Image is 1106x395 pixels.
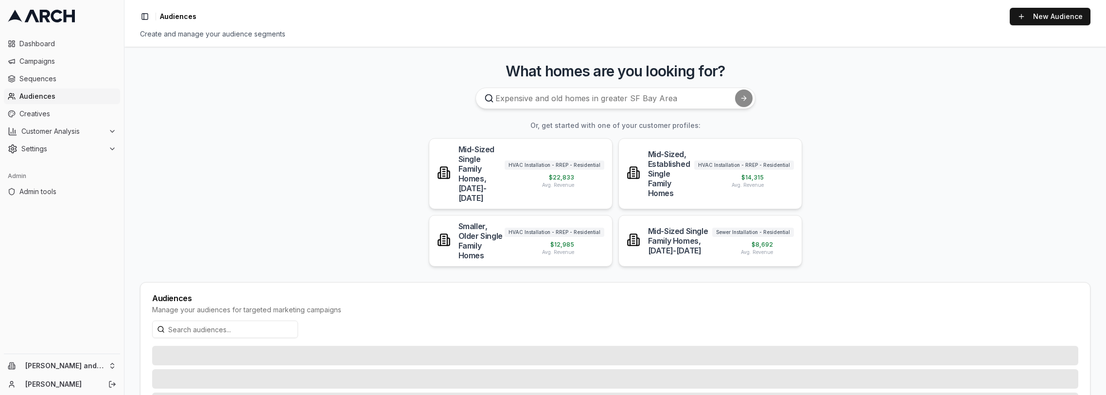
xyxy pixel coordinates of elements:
[1010,8,1090,25] a: New Audience
[21,126,105,136] span: Customer Analysis
[4,184,120,199] a: Admin tools
[458,221,505,260] div: Smaller, Older Single Family Homes
[4,358,120,374] button: [PERSON_NAME] and Sons
[4,36,120,52] a: Dashboard
[19,187,116,197] span: Admin tools
[19,39,116,49] span: Dashboard
[160,12,196,21] span: Audiences
[752,241,773,249] span: $ 8,692
[458,144,505,203] div: Mid-Sized Single Family Homes, [DATE]-[DATE]
[648,226,712,255] div: Mid-Sized Single Family Homes, [DATE]-[DATE]
[21,144,105,154] span: Settings
[105,377,119,391] button: Log out
[152,294,1078,302] div: Audiences
[505,228,604,237] span: HVAC Installation - RREP - Residential
[4,89,120,104] a: Audiences
[25,361,105,370] span: [PERSON_NAME] and Sons
[648,149,694,198] div: Mid-Sized, Established Single Family Homes
[4,168,120,184] div: Admin
[140,121,1090,130] h3: Or, get started with one of your customer profiles:
[4,106,120,122] a: Creatives
[4,71,120,87] a: Sequences
[4,141,120,157] button: Settings
[741,174,764,181] span: $ 14,315
[19,74,116,84] span: Sequences
[140,62,1090,80] h3: What homes are you looking for?
[25,379,98,389] a: [PERSON_NAME]
[152,321,298,338] input: Search audiences...
[475,88,755,109] input: Expensive and old homes in greater SF Bay Area
[19,91,116,101] span: Audiences
[712,228,794,237] span: Sewer Installation - Residential
[550,241,574,249] span: $ 12,985
[505,161,604,170] span: HVAC Installation - RREP - Residential
[4,54,120,69] a: Campaigns
[732,181,764,189] span: Avg. Revenue
[140,29,1090,39] div: Create and manage your audience segments
[549,174,574,181] span: $ 22,833
[542,181,574,189] span: Avg. Revenue
[4,124,120,139] button: Customer Analysis
[542,249,574,256] span: Avg. Revenue
[152,305,1078,315] div: Manage your audiences for targeted marketing campaigns
[19,109,116,119] span: Creatives
[741,249,773,256] span: Avg. Revenue
[19,56,116,66] span: Campaigns
[160,12,196,21] nav: breadcrumb
[694,161,794,170] span: HVAC Installation - RREP - Residential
